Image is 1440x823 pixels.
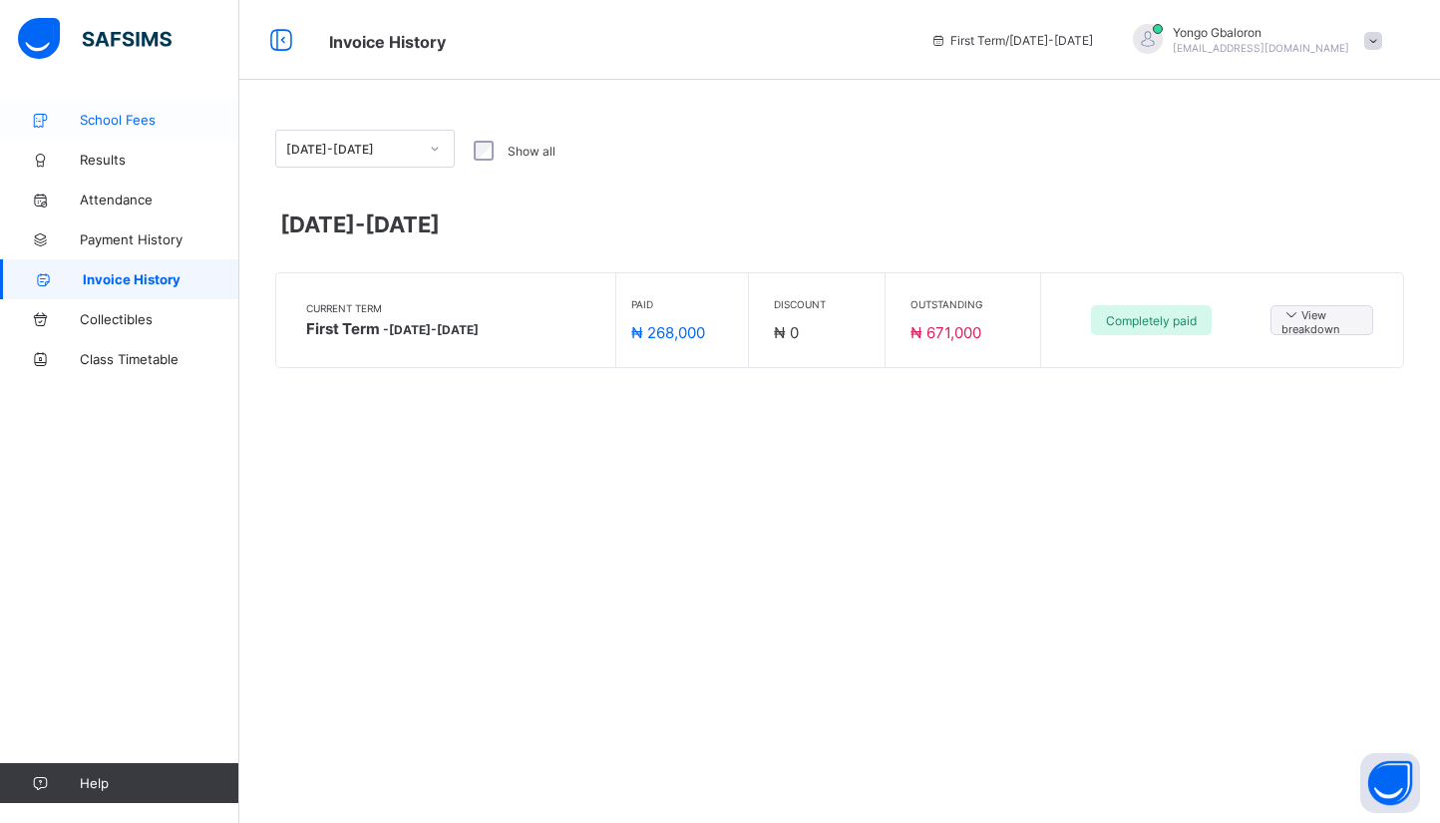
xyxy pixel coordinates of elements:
img: safsims [18,18,172,60]
span: session/term information [930,33,1093,48]
span: Current Term [306,302,605,314]
span: Class Timetable [80,351,239,367]
span: Yongo Gbaloron [1173,25,1349,40]
span: Outstanding [910,298,982,310]
span: ₦ 0 [774,323,799,342]
span: - [DATE]-[DATE] [383,322,479,337]
button: Open asap [1360,753,1420,813]
div: YongoGbaloron [1113,24,1392,57]
span: Results [80,152,239,168]
span: School Fees [80,112,239,128]
i: arrow [1281,305,1301,322]
span: [EMAIL_ADDRESS][DOMAIN_NAME] [1173,42,1349,54]
span: Help [80,775,238,791]
span: ₦ 671,000 [910,323,981,342]
div: [DATE]-[DATE] [286,142,418,157]
span: [DATE]-[DATE] [280,211,440,237]
span: Collectibles [80,311,239,327]
span: Paid [631,298,705,310]
span: Invoice History [83,271,239,287]
span: Payment History [80,231,239,247]
span: Attendance [80,192,239,207]
span: School Fees [329,32,446,52]
span: ₦ 268,000 [631,323,705,342]
span: First Term [306,319,479,338]
label: Show all [508,144,555,159]
span: Discount [774,298,826,310]
span: Completely paid [1106,313,1197,328]
span: View breakdown [1281,305,1362,336]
